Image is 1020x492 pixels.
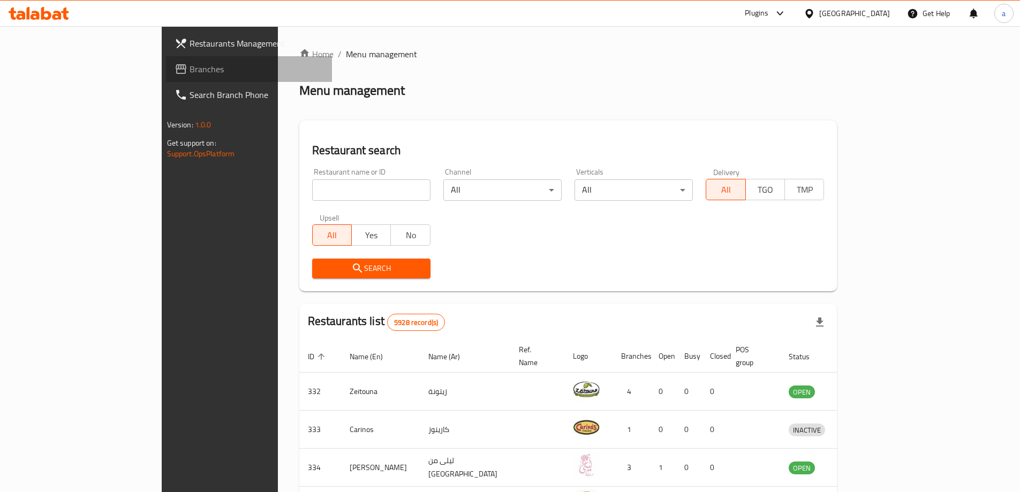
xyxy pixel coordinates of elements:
[745,7,768,20] div: Plugins
[575,179,693,201] div: All
[745,179,785,200] button: TGO
[388,317,444,328] span: 5928 record(s)
[564,340,613,373] th: Logo
[819,7,890,19] div: [GEOGRAPHIC_DATA]
[807,309,833,335] div: Export file
[420,411,510,449] td: كارينوز
[190,37,323,50] span: Restaurants Management
[312,259,430,278] button: Search
[650,373,676,411] td: 0
[166,31,332,56] a: Restaurants Management
[711,182,741,198] span: All
[613,449,650,487] td: 3
[613,373,650,411] td: 4
[317,228,347,243] span: All
[341,449,420,487] td: [PERSON_NAME]
[701,411,727,449] td: 0
[395,228,426,243] span: No
[299,82,405,99] h2: Menu management
[706,179,745,200] button: All
[701,340,727,373] th: Closed
[346,48,417,60] span: Menu management
[789,182,820,198] span: TMP
[167,147,235,161] a: Support.OpsPlatform
[321,262,422,275] span: Search
[573,376,600,403] img: Zeitouna
[167,136,216,150] span: Get support on:
[387,314,445,331] div: Total records count
[713,168,740,176] label: Delivery
[650,340,676,373] th: Open
[351,224,391,246] button: Yes
[789,385,815,398] div: OPEN
[195,118,211,132] span: 1.0.0
[613,411,650,449] td: 1
[789,423,825,436] div: INACTIVE
[312,224,352,246] button: All
[338,48,342,60] li: /
[299,48,837,60] nav: breadcrumb
[420,449,510,487] td: ليلى من [GEOGRAPHIC_DATA]
[650,411,676,449] td: 0
[519,343,551,369] span: Ref. Name
[190,63,323,75] span: Branches
[166,82,332,108] a: Search Branch Phone
[676,340,701,373] th: Busy
[573,414,600,441] img: Carinos
[341,373,420,411] td: Zeitouna
[750,182,781,198] span: TGO
[1002,7,1006,19] span: a
[736,343,767,369] span: POS group
[190,88,323,101] span: Search Branch Phone
[676,449,701,487] td: 0
[320,214,339,221] label: Upsell
[356,228,387,243] span: Yes
[390,224,430,246] button: No
[573,452,600,479] img: Leila Min Lebnan
[789,350,823,363] span: Status
[312,142,825,158] h2: Restaurant search
[308,313,445,331] h2: Restaurants list
[789,386,815,398] span: OPEN
[443,179,562,201] div: All
[613,340,650,373] th: Branches
[341,411,420,449] td: Carinos
[350,350,397,363] span: Name (En)
[789,424,825,436] span: INACTIVE
[789,462,815,474] span: OPEN
[428,350,474,363] span: Name (Ar)
[167,118,193,132] span: Version:
[420,373,510,411] td: زيتونة
[676,373,701,411] td: 0
[701,449,727,487] td: 0
[312,179,430,201] input: Search for restaurant name or ID..
[789,461,815,474] div: OPEN
[784,179,824,200] button: TMP
[166,56,332,82] a: Branches
[676,411,701,449] td: 0
[650,449,676,487] td: 1
[701,373,727,411] td: 0
[308,350,328,363] span: ID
